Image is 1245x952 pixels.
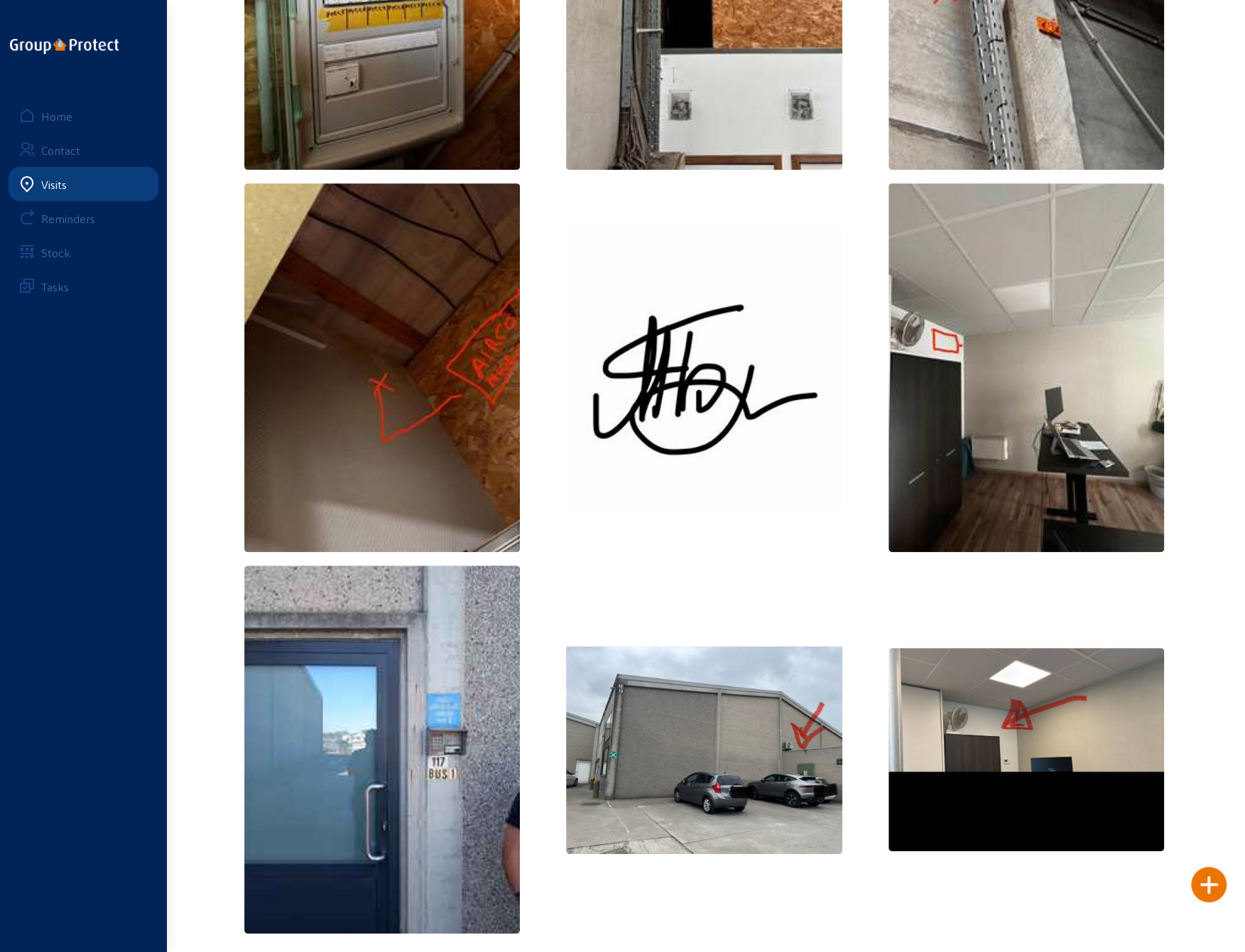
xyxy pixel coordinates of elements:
[888,648,1165,851] img: Foto%20binnenunit%20Unislot.jpg
[566,229,842,506] img: thb_5c93ce6d-044b-f957-3a62-667c1fc9c594.jpeg
[888,183,1165,551] img: thb_5d31905f-e1da-e843-32cc-5b57f2ecc8cc.jpeg
[244,566,521,934] img: thb_b662fb17-e6ee-eac4-3e20-f7b66b43a466.jpeg
[244,183,521,551] img: thb_4c77b839-2f02-f2e7-8ecd-61ad453ec83b.jpeg
[566,645,842,853] img: Foto%20buitenunit%20Unislot.jpg
[10,38,119,54] img: logo-oneline.png
[41,109,72,123] div: Home
[41,280,69,293] div: Tasks
[9,99,158,133] a: Home
[9,235,158,269] a: Stock
[41,246,70,259] div: Stock
[41,144,80,157] div: Contact
[9,133,158,167] a: Contact
[9,167,158,201] a: Visits
[9,201,158,235] a: Reminders
[41,178,67,191] div: Visits
[41,212,95,225] div: Reminders
[9,269,158,303] a: Tasks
